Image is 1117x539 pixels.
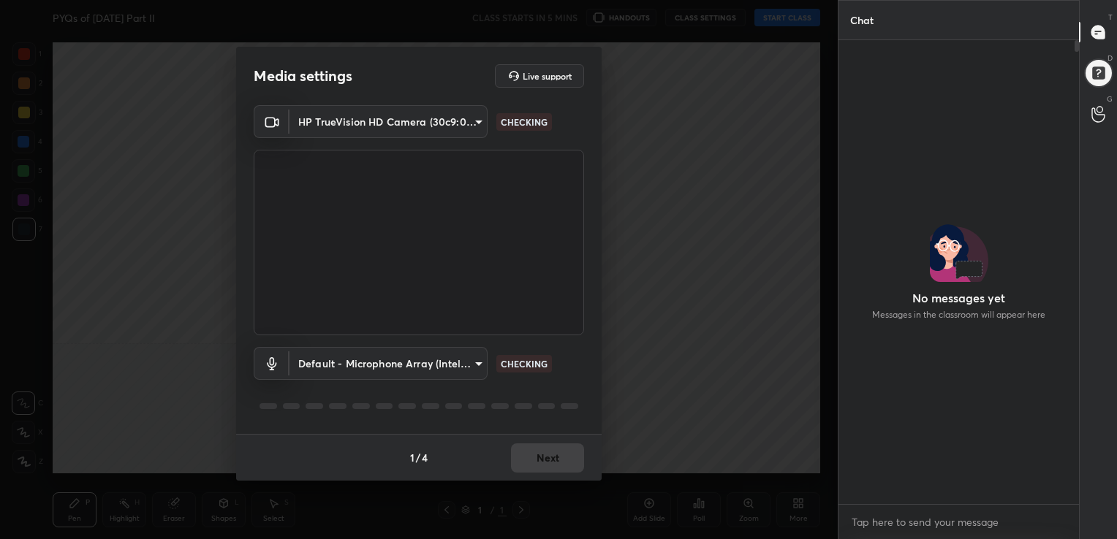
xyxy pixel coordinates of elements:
[422,450,428,465] h4: 4
[523,72,572,80] h5: Live support
[289,105,488,138] div: HP TrueVision HD Camera (30c9:0064)
[410,450,414,465] h4: 1
[289,347,488,380] div: HP TrueVision HD Camera (30c9:0064)
[501,115,548,129] p: CHECKING
[1107,93,1113,104] p: G
[1107,53,1113,64] p: D
[501,357,548,370] p: CHECKING
[1108,12,1113,23] p: T
[254,66,352,85] h2: Media settings
[838,1,885,39] p: Chat
[416,450,420,465] h4: /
